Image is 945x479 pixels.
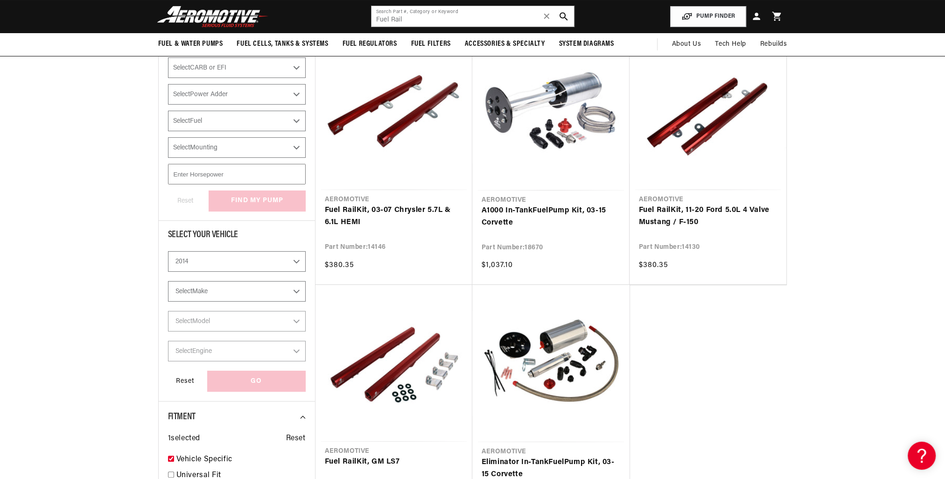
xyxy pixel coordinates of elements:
[371,6,574,27] input: Search by Part Number, Category or Keyword
[404,33,458,55] summary: Fuel Filters
[543,9,551,24] span: ✕
[168,230,306,242] div: Select Your Vehicle
[168,341,306,361] select: Engine
[154,6,271,28] img: Aeromotive
[708,33,753,56] summary: Tech Help
[552,33,621,55] summary: System Diagrams
[672,41,701,48] span: About Us
[168,371,203,392] div: Reset
[465,39,545,49] span: Accessories & Specialty
[753,33,794,56] summary: Rebuilds
[168,84,306,105] select: Power Adder
[230,33,335,55] summary: Fuel Cells, Tanks & Systems
[343,39,397,49] span: Fuel Regulators
[168,164,306,184] input: Enter Horsepower
[559,39,614,49] span: System Diagrams
[458,33,552,55] summary: Accessories & Specialty
[482,205,620,229] a: A1000 In-TankFuelPump Kit, 03-15 Corvette
[168,251,306,272] select: Year
[168,412,196,422] span: Fitment
[168,57,306,78] select: CARB or EFI
[286,433,306,445] span: Reset
[670,6,746,27] button: PUMP FINDER
[715,39,746,49] span: Tech Help
[151,33,230,55] summary: Fuel & Water Pumps
[168,281,306,302] select: Make
[639,204,777,228] a: Fuel RailKit, 11-20 Ford 5.0L 4 Valve Mustang / F-150
[168,137,306,158] select: Mounting
[411,39,451,49] span: Fuel Filters
[553,6,574,27] button: search button
[158,39,223,49] span: Fuel & Water Pumps
[336,33,404,55] summary: Fuel Regulators
[760,39,787,49] span: Rebuilds
[237,39,328,49] span: Fuel Cells, Tanks & Systems
[168,111,306,131] select: Fuel
[325,204,463,228] a: Fuel RailKit, 03-07 Chrysler 5.7L & 6.1L HEMI
[176,454,306,466] a: Vehicle Specific
[325,456,463,468] a: Fuel RailKit, GM LS7
[168,433,200,445] span: 1 selected
[168,311,306,331] select: Model
[665,33,708,56] a: About Us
